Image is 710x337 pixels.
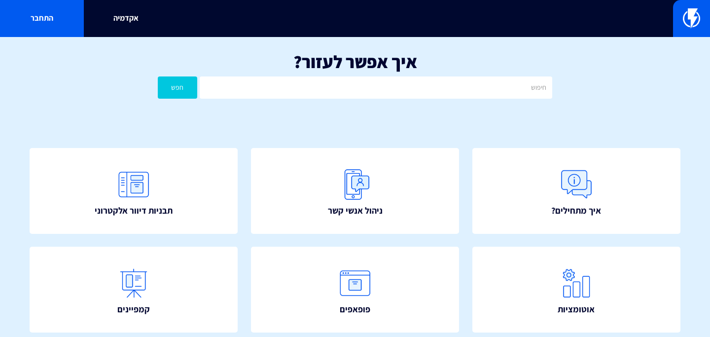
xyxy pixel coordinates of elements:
[328,204,383,217] span: ניהול אנשי קשר
[95,204,173,217] span: תבניות דיוור אלקטרוני
[472,148,680,234] a: איך מתחילים?
[551,204,601,217] span: איך מתחילים?
[158,76,197,99] button: חפש
[340,303,370,316] span: פופאפים
[15,52,695,72] h1: איך אפשר לעזור?
[472,247,680,333] a: אוטומציות
[30,247,238,333] a: קמפיינים
[251,148,459,234] a: ניהול אנשי קשר
[30,148,238,234] a: תבניות דיוור אלקטרוני
[117,303,150,316] span: קמפיינים
[200,76,552,99] input: חיפוש
[558,303,595,316] span: אוטומציות
[251,247,459,333] a: פופאפים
